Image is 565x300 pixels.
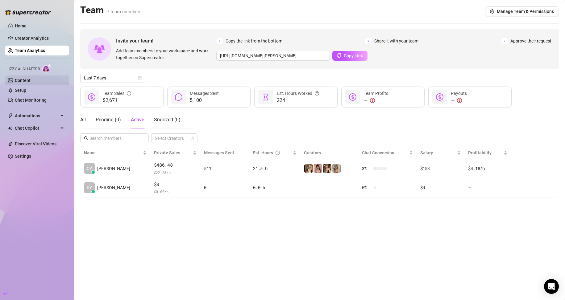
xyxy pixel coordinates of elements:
span: 2 [365,38,372,44]
span: Active [131,117,144,123]
span: Share it with your team [374,38,418,44]
div: All [80,116,86,124]
div: Open Intercom Messenger [544,279,559,294]
span: Salary [420,150,433,155]
img: Runa [314,164,322,173]
div: $153 [420,165,461,172]
div: Pending ( 0 ) [96,116,121,124]
span: $ 0.00 /h [154,189,197,195]
span: 5,100 [190,97,219,104]
td: — [464,178,511,198]
span: hourglass [262,93,269,101]
img: Sav [332,164,341,173]
span: $0 [154,181,197,188]
span: CY [87,165,92,172]
span: Last 7 days [84,73,141,83]
span: 7 team members [107,9,142,14]
span: Payouts [451,91,467,96]
img: AI Chatter [42,64,52,73]
span: Messages Sent [204,150,234,155]
img: Charli [304,164,313,173]
a: Discover Viral Videos [15,141,56,146]
div: $0 [420,184,461,191]
span: Snoozed ( 0 ) [154,117,181,123]
span: KY [87,184,92,191]
div: Team Sales [103,90,131,97]
span: 0 % [362,184,372,191]
span: dollar-circle [349,93,356,101]
span: Profitability [468,150,492,155]
span: Chat Copilot [15,123,59,133]
div: Est. Hours [253,149,292,156]
span: question-circle [315,90,319,97]
button: Copy Link [332,51,368,61]
div: 21.5 h [253,165,297,172]
th: Creators [300,147,358,159]
h2: Team [80,4,142,16]
span: Add team members to your workspace and work together on Supercreator. [116,47,214,61]
span: setting [490,9,494,14]
button: Manage Team & Permissions [485,6,559,16]
div: 0.0 h [253,184,297,191]
span: exclamation-circle [457,98,462,103]
span: Copy Link [344,53,363,58]
img: logo-BBDzfeDw.svg [5,9,51,15]
div: — [364,97,388,104]
span: build [3,291,7,296]
span: $2,671 [103,97,131,104]
span: Automations [15,111,59,121]
a: Settings [15,154,31,159]
div: — [451,97,467,104]
span: message [175,93,182,101]
span: 3 % [362,165,372,172]
span: Izzy AI Chatter [9,66,40,72]
span: [PERSON_NAME] [97,184,130,191]
input: Search members [89,135,140,142]
div: $4.18 /h [468,165,507,172]
span: [PERSON_NAME] [97,165,130,172]
span: $486.48 [154,161,197,169]
span: calendar [138,76,142,80]
span: $ 22.63 /h [154,169,197,176]
span: dollar-circle [436,93,443,101]
a: Setup [15,88,26,93]
span: Copy the link from the bottom [226,38,282,44]
span: Name [84,149,142,156]
span: exclamation-circle [370,98,375,103]
span: question-circle [276,149,280,156]
span: 224 [277,97,319,104]
span: Approve their request [510,38,551,44]
th: Name [80,147,150,159]
span: dollar-circle [88,93,95,101]
a: Team Analytics [15,48,45,53]
div: 0 [204,184,246,191]
span: Private Sales [154,150,180,155]
div: 511 [204,165,246,172]
img: Chat Copilot [8,126,12,130]
a: Creator Analytics [15,33,64,43]
span: 3 [501,38,508,44]
span: Manage Team & Permissions [497,9,554,14]
span: Invite your team! [116,37,216,45]
span: copy [337,53,341,58]
span: team [190,136,194,140]
a: Chat Monitoring [15,98,47,103]
span: 1 [216,38,223,44]
div: Est. Hours Worked [277,90,319,97]
a: Home [15,23,27,28]
span: thunderbolt [8,113,13,118]
a: Content [15,78,31,83]
img: Runa [323,164,331,173]
span: search [84,136,88,140]
span: Chat Conversion [362,150,394,155]
span: Messages Sent [190,91,219,96]
span: info-circle [127,90,131,97]
span: Team Profits [364,91,388,96]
